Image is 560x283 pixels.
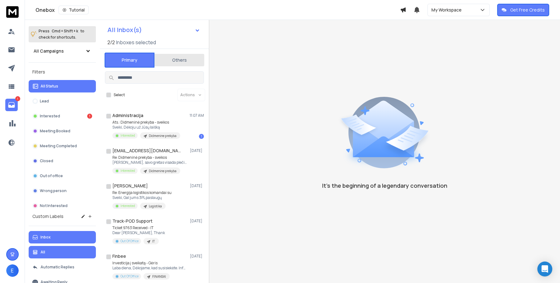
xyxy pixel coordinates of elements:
div: Open Intercom Messenger [537,262,552,276]
h1: All Inbox(s) [107,27,142,33]
div: Onebox [35,6,400,14]
button: Primary [105,53,154,68]
p: Interested [120,133,135,138]
h1: [EMAIL_ADDRESS][DOMAIN_NAME] [112,148,181,154]
div: 1 [87,114,92,119]
p: 11:07 AM [190,113,204,118]
button: Get Free Credits [497,4,549,16]
p: [DATE] [190,148,204,153]
button: Meeting Booked [29,125,96,137]
p: Re: Didmeninė prekyba - sveikos [112,155,187,160]
p: Automatic Replies [40,265,74,270]
p: Not Interested [40,203,68,208]
p: [DATE] [190,219,204,224]
button: All [29,246,96,258]
h3: Filters [29,68,96,76]
button: Interested1 [29,110,96,122]
p: It’s the beginning of a legendary conversation [322,181,447,190]
button: All Status [29,80,96,92]
button: All Campaigns [29,45,96,57]
button: Lead [29,95,96,107]
p: FINANSAI [152,274,166,279]
h3: Inboxes selected [116,39,156,46]
p: Laba diena, Dėkojame, kad susisiekėte. Informuojame, kad [112,266,187,271]
p: Closed [40,158,53,163]
h1: Finbee [112,253,126,259]
a: 1 [5,99,18,111]
span: Cmd + Shift + k [51,27,79,35]
p: Logistika [149,204,162,209]
p: [DATE] [190,183,204,188]
p: IT [152,239,155,244]
p: 1 [15,96,20,101]
p: Out Of Office [120,274,139,279]
p: Lead [40,99,49,104]
h1: All Campaigns [34,48,64,54]
p: Sveiki, Dėkoju už Jūsų laišką [112,125,180,130]
p: [DATE] [190,254,204,259]
button: Not Interested [29,200,96,212]
button: Meeting Completed [29,140,96,152]
p: Out of office [40,173,63,178]
span: 2 / 2 [107,39,115,46]
button: E [6,264,19,277]
p: Interested [120,204,135,208]
h1: Administracija [112,112,143,119]
p: Ats.: Didmeninė prekyba - sveikos [112,120,180,125]
p: My Workspace [431,7,464,13]
p: Didmenine prekyba [149,169,176,173]
p: Press to check for shortcuts. [39,28,84,40]
p: Sveiki, Gal jums 3PL paslaugų [112,195,172,200]
h1: Track-POD Support [112,218,153,224]
p: All [40,250,45,255]
p: Interested [120,168,135,173]
button: Automatic Replies [29,261,96,273]
p: Wrong person [40,188,67,193]
label: Select [114,92,125,97]
button: Inbox [29,231,96,243]
button: Closed [29,155,96,167]
p: Get Free Credits [510,7,545,13]
p: Ticket 9763 Received - IT [112,225,165,230]
button: Others [154,53,204,67]
p: Interested [40,114,60,119]
p: All Status [40,84,58,89]
p: Out Of Office [120,239,139,243]
button: Tutorial [59,6,89,14]
p: Meeting Completed [40,144,77,149]
h3: Custom Labels [32,213,64,219]
p: Inbox [40,235,51,240]
p: [PERSON_NAME], savo gretas visada plečiame [112,160,187,165]
p: Meeting Booked [40,129,70,134]
button: Out of office [29,170,96,182]
p: Investicija į sveikatą - Gėris [112,261,187,266]
p: Dear [PERSON_NAME], Thank [112,230,165,235]
div: 1 [199,134,204,139]
h1: [PERSON_NAME] [112,183,148,189]
button: All Inbox(s) [102,24,205,36]
p: Didmenine prekyba [149,134,176,138]
p: Re: Energija logistikos komandai su [112,190,172,195]
button: Wrong person [29,185,96,197]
